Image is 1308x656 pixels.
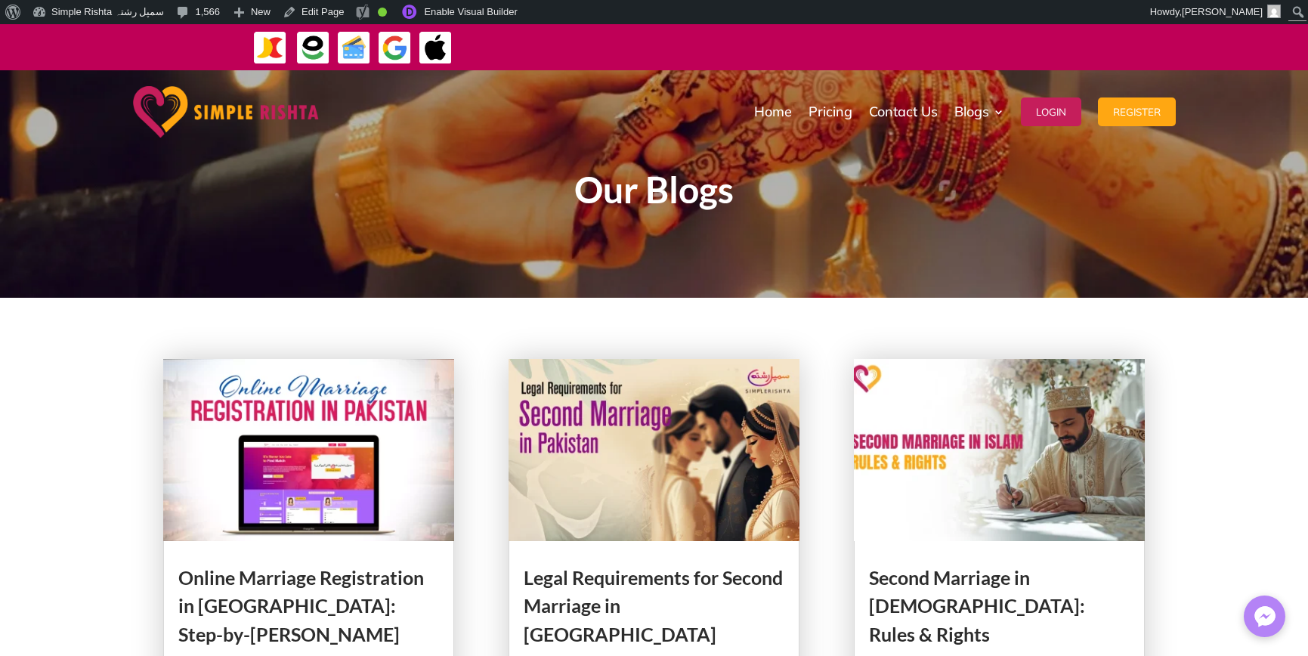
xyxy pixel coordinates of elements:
a: Blogs [954,74,1004,150]
img: Legal Requirements for Second Marriage in Pakistan [509,359,800,541]
div: Good [378,8,387,17]
a: Contact Us [869,74,938,150]
img: Second Marriage in Islam: Rules & Rights [854,359,1146,541]
button: Register [1098,97,1176,126]
a: Login [1021,74,1081,150]
img: EasyPaisa-icon [296,31,330,65]
img: JazzCash-icon [253,31,287,65]
a: Home [754,74,792,150]
button: Login [1021,97,1081,126]
span: [PERSON_NAME] [1182,6,1263,17]
h1: Our Blogs [246,172,1062,215]
img: Credit Cards [337,31,371,65]
img: GooglePay-icon [378,31,412,65]
img: ApplePay-icon [419,31,453,65]
img: Online Marriage Registration in Pakistan: Step-by-Step Guide [163,359,455,541]
a: Register [1098,74,1176,150]
a: Online Marriage Registration in [GEOGRAPHIC_DATA]: Step-by-[PERSON_NAME] [178,566,424,645]
a: Legal Requirements for Second Marriage in [GEOGRAPHIC_DATA] [524,566,783,645]
a: Second Marriage in [DEMOGRAPHIC_DATA]: Rules & Rights [869,566,1085,645]
img: Messenger [1250,602,1280,632]
a: Pricing [809,74,852,150]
